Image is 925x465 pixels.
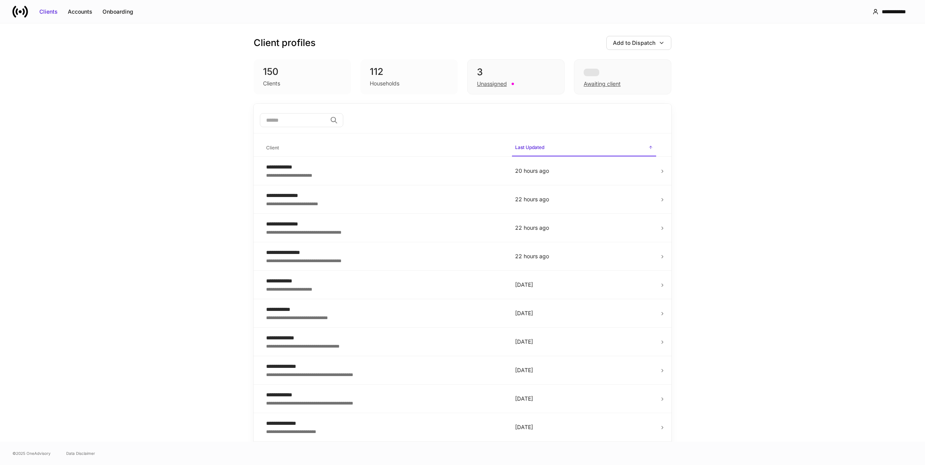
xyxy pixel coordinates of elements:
button: Accounts [63,5,97,18]
p: 22 hours ago [515,224,653,232]
span: © 2025 OneAdvisory [12,450,51,456]
div: Accounts [68,8,92,16]
div: 3Unassigned [467,59,565,94]
button: Onboarding [97,5,138,18]
p: 20 hours ago [515,167,653,175]
div: Clients [263,80,280,87]
a: Data Disclaimer [66,450,95,456]
p: 22 hours ago [515,252,653,260]
p: [DATE] [515,423,653,431]
h3: Client profiles [254,37,316,49]
h6: Last Updated [515,144,544,151]
div: Awaiting client [574,59,671,94]
p: [DATE] [515,338,653,346]
div: Awaiting client [584,80,621,88]
div: Clients [39,8,58,16]
div: Add to Dispatch [613,39,655,47]
h6: Client [266,144,279,151]
div: Unassigned [477,80,507,88]
button: Clients [34,5,63,18]
p: [DATE] [515,366,653,374]
div: 3 [477,66,555,78]
p: [DATE] [515,281,653,289]
div: Onboarding [102,8,133,16]
span: Last Updated [512,140,656,156]
div: Households [370,80,399,87]
p: [DATE] [515,395,653,403]
div: 112 [370,66,448,78]
button: Add to Dispatch [606,36,671,50]
p: [DATE] [515,309,653,317]
p: 22 hours ago [515,195,653,203]
span: Client [263,140,506,156]
div: 150 [263,66,342,78]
